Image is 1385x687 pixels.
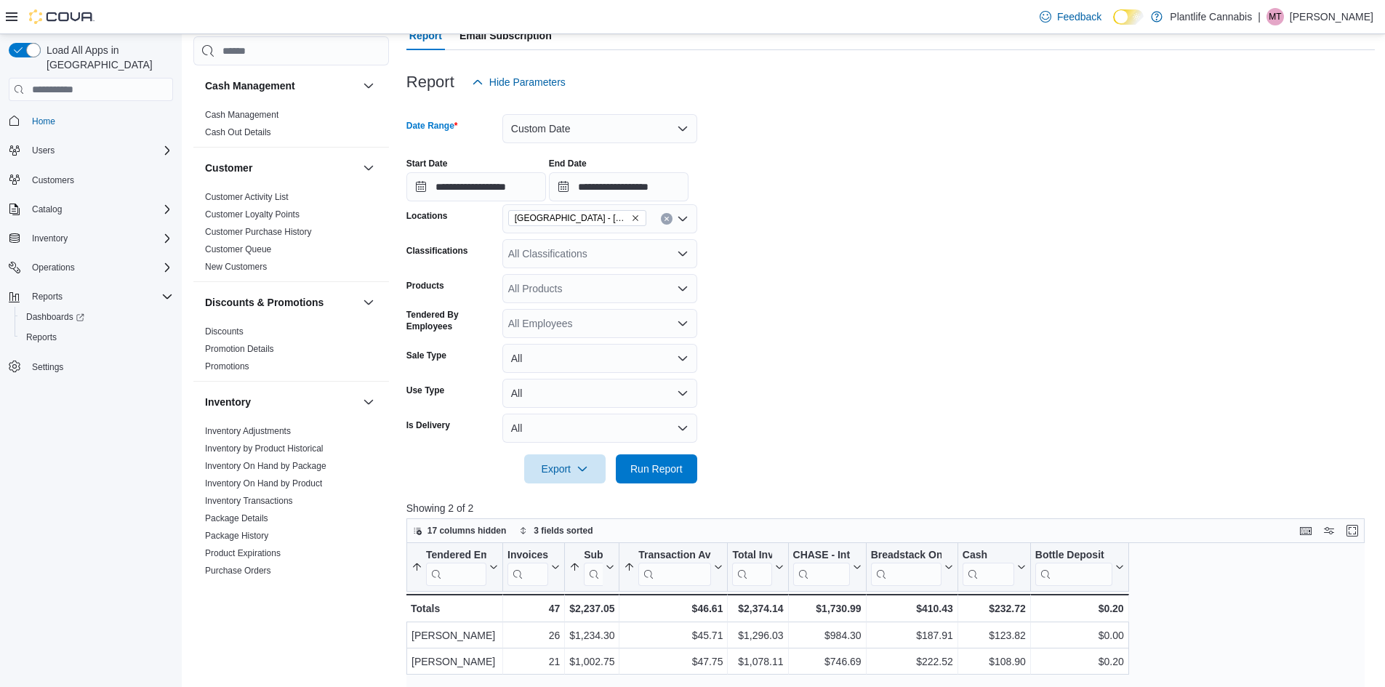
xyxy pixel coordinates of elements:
[205,109,278,121] span: Cash Management
[205,244,271,255] span: Customer Queue
[507,549,560,586] button: Invoices Sold
[3,286,179,307] button: Reports
[1297,522,1314,539] button: Keyboard shortcuts
[677,248,689,260] button: Open list of options
[20,329,173,346] span: Reports
[1170,8,1252,25] p: Plantlife Cannabis
[26,201,173,218] span: Catalog
[205,531,268,541] a: Package History
[26,358,173,376] span: Settings
[205,513,268,523] a: Package Details
[406,419,450,431] label: Is Delivery
[193,106,389,147] div: Cash Management
[406,172,546,201] input: Press the down key to open a popover containing a calendar.
[792,549,849,586] div: CHASE - Integrated
[624,627,723,644] div: $45.71
[412,627,498,644] div: [PERSON_NAME]
[205,161,252,175] h3: Customer
[205,395,251,409] h3: Inventory
[426,549,486,563] div: Tendered Employee
[205,261,267,273] span: New Customers
[534,525,593,537] span: 3 fields sorted
[360,77,377,95] button: Cash Management
[1035,549,1124,586] button: Bottle Deposit
[409,21,442,50] span: Report
[26,230,173,247] span: Inventory
[489,75,566,89] span: Hide Parameters
[1035,549,1112,586] div: Bottle Deposit
[1035,549,1112,563] div: Bottle Deposit
[507,549,548,563] div: Invoices Sold
[411,600,498,617] div: Totals
[1290,8,1373,25] p: [PERSON_NAME]
[515,211,628,225] span: [GEOGRAPHIC_DATA] - [GEOGRAPHIC_DATA]
[26,171,173,189] span: Customers
[569,600,614,617] div: $2,237.05
[205,548,281,558] a: Product Expirations
[3,140,179,161] button: Users
[32,174,74,186] span: Customers
[205,209,300,220] a: Customer Loyalty Points
[507,653,560,670] div: 21
[29,9,95,24] img: Cova
[26,311,84,323] span: Dashboards
[870,653,952,670] div: $222.52
[26,358,69,376] a: Settings
[732,549,771,586] div: Total Invoiced
[205,361,249,371] a: Promotions
[205,565,271,576] span: Purchase Orders
[205,478,322,489] a: Inventory On Hand by Product
[205,443,324,454] a: Inventory by Product Historical
[624,600,723,617] div: $46.61
[406,309,497,332] label: Tendered By Employees
[638,549,711,563] div: Transaction Average
[630,462,683,476] span: Run Report
[732,627,783,644] div: $1,296.03
[963,627,1026,644] div: $123.82
[26,230,73,247] button: Inventory
[193,422,389,620] div: Inventory
[466,68,571,97] button: Hide Parameters
[1258,8,1261,25] p: |
[205,425,291,437] span: Inventory Adjustments
[26,142,60,159] button: Users
[870,549,941,586] div: Breadstack Online Payment
[406,158,448,169] label: Start Date
[870,600,952,617] div: $410.43
[3,110,179,131] button: Home
[3,228,179,249] button: Inventory
[406,73,454,91] h3: Report
[507,600,560,617] div: 47
[549,158,587,169] label: End Date
[205,566,271,576] a: Purchase Orders
[732,549,771,563] div: Total Invoiced
[406,280,444,292] label: Products
[524,454,606,483] button: Export
[1035,627,1124,644] div: $0.00
[569,627,614,644] div: $1,234.30
[193,323,389,381] div: Discounts & Promotions
[205,79,357,93] button: Cash Management
[15,307,179,327] a: Dashboards
[792,600,861,617] div: $1,730.99
[459,21,552,50] span: Email Subscription
[205,295,324,310] h3: Discounts & Promotions
[406,245,468,257] label: Classifications
[205,495,293,507] span: Inventory Transactions
[732,549,783,586] button: Total Invoiced
[26,111,173,129] span: Home
[533,454,597,483] span: Export
[677,318,689,329] button: Open list of options
[502,344,697,373] button: All
[732,600,783,617] div: $2,374.14
[360,393,377,411] button: Inventory
[205,79,295,93] h3: Cash Management
[412,549,498,586] button: Tendered Employee
[205,547,281,559] span: Product Expirations
[26,113,61,130] a: Home
[9,104,173,415] nav: Complex example
[205,395,357,409] button: Inventory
